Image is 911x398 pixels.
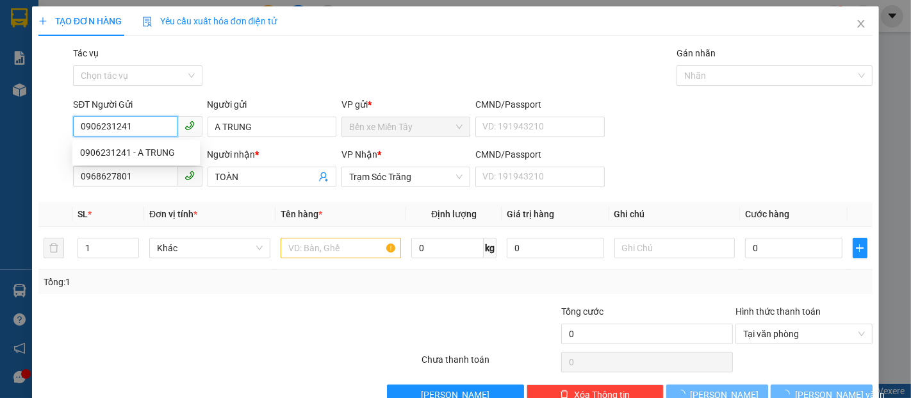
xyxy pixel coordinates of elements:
div: CMND/Passport [475,147,604,162]
span: phone [185,120,195,131]
span: Tổng cước [561,306,603,317]
span: Tại văn phòng [743,324,865,344]
span: Đơn vị tính [149,209,197,219]
span: plus [38,17,47,26]
img: icon [142,17,152,27]
span: Trạm Sóc Trăng [349,167,463,187]
div: 0906231241 - A TRUNG [80,145,192,160]
input: 0 [507,238,603,258]
span: SL [78,209,88,219]
span: Tên hàng [281,209,322,219]
input: Ghi Chú [614,238,735,258]
span: TẠO ĐƠN HÀNG [38,16,122,26]
label: Gán nhãn [677,48,716,58]
div: Người gửi [208,97,336,112]
span: close [856,19,866,29]
span: Yêu cầu xuất hóa đơn điện tử [142,16,277,26]
div: Người nhận [208,147,336,162]
div: VP gửi [341,97,470,112]
span: VP Nhận [341,149,377,160]
button: Close [843,6,879,42]
div: SĐT Người Gửi [73,97,202,112]
span: user-add [318,172,329,182]
input: VD: Bàn, Ghế [281,238,402,258]
span: Định lượng [431,209,477,219]
div: Chưa thanh toán [421,352,561,375]
th: Ghi chú [609,202,741,227]
span: Khác [157,238,263,258]
div: 0906231241 - A TRUNG [72,142,200,163]
span: plus [853,243,867,253]
button: delete [44,238,64,258]
span: Cước hàng [745,209,789,219]
span: phone [185,170,195,181]
span: Giá trị hàng [507,209,554,219]
span: kg [484,238,497,258]
button: plus [853,238,868,258]
label: Tác vụ [73,48,99,58]
span: Bến xe Miền Tây [349,117,463,137]
label: Hình thức thanh toán [735,306,821,317]
div: CMND/Passport [475,97,604,112]
div: Tổng: 1 [44,275,352,289]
